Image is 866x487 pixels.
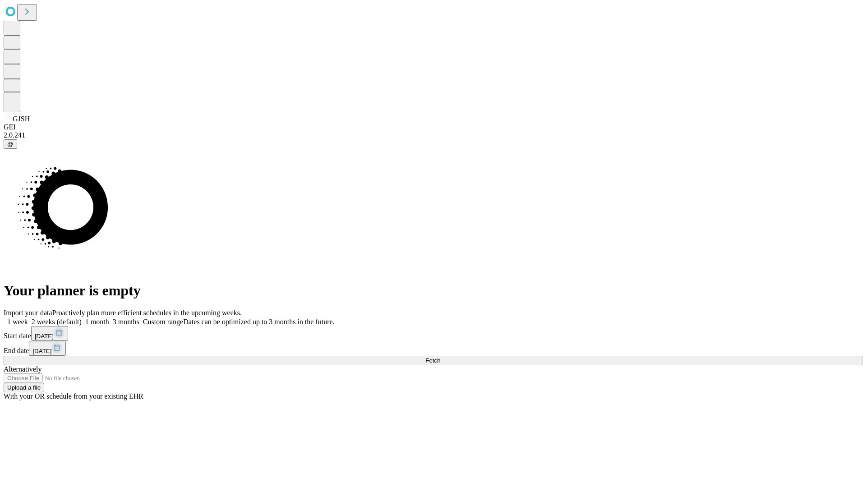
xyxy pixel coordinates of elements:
span: With your OR schedule from your existing EHR [4,392,143,400]
button: [DATE] [31,326,68,341]
span: Fetch [425,357,440,364]
button: Fetch [4,356,862,365]
div: End date [4,341,862,356]
button: Upload a file [4,383,44,392]
div: Start date [4,326,862,341]
span: 3 months [113,318,139,326]
span: @ [7,141,14,147]
button: [DATE] [29,341,66,356]
span: 1 week [7,318,28,326]
span: 2 weeks (default) [32,318,82,326]
span: [DATE] [35,333,54,340]
span: Proactively plan more efficient schedules in the upcoming weeks. [52,309,242,317]
span: Custom range [143,318,183,326]
span: 1 month [85,318,109,326]
span: GJSH [13,115,30,123]
div: GEI [4,123,862,131]
span: Import your data [4,309,52,317]
div: 2.0.241 [4,131,862,139]
button: @ [4,139,17,149]
span: Dates can be optimized up to 3 months in the future. [183,318,334,326]
h1: Your planner is empty [4,282,862,299]
span: Alternatively [4,365,41,373]
span: [DATE] [32,348,51,354]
